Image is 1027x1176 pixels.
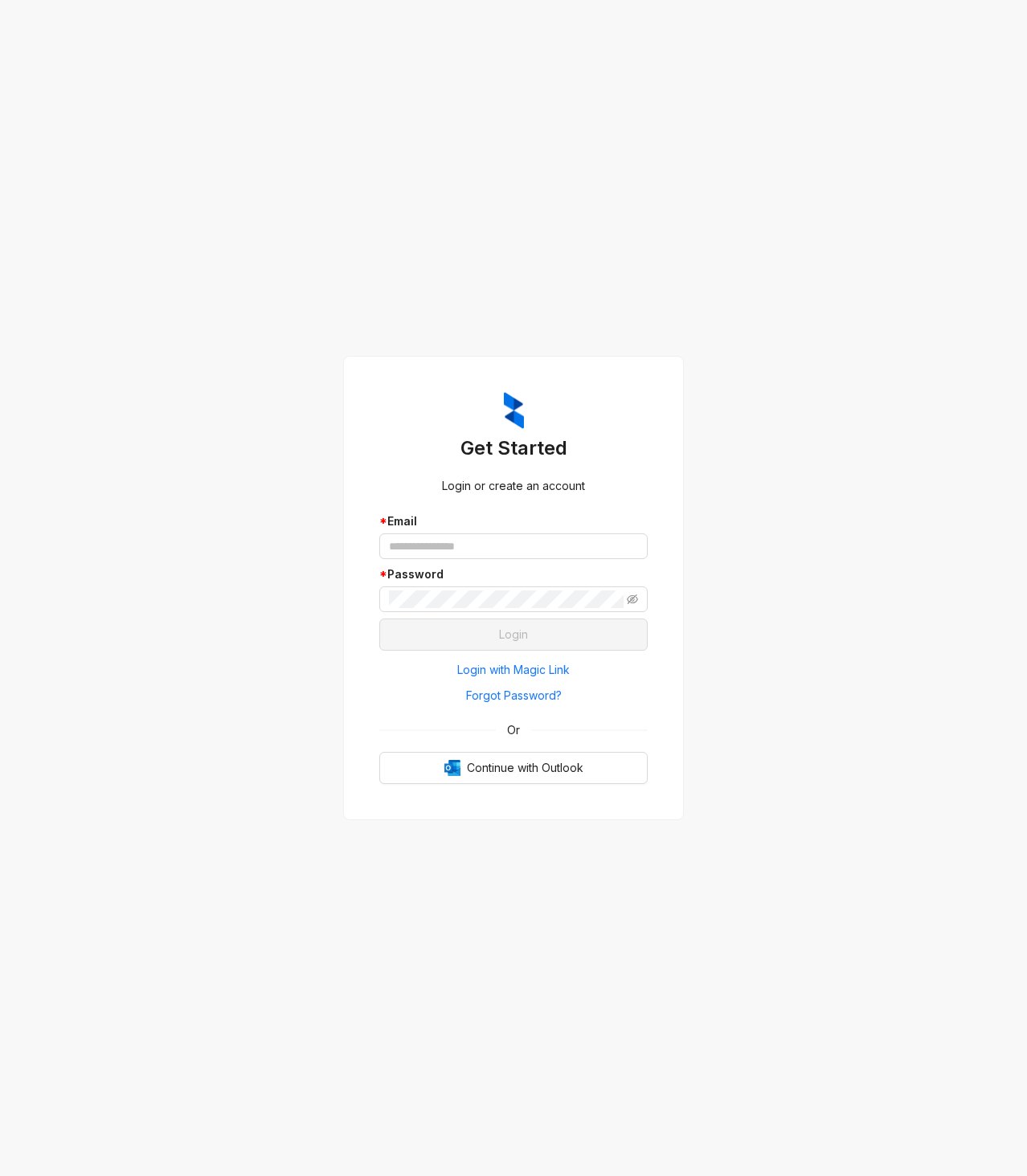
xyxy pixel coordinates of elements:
[457,661,570,679] span: Login with Magic Link
[379,566,648,583] div: Password
[379,683,648,708] button: Forgot Password?
[379,435,648,461] h3: Get Started
[379,512,648,530] div: Email
[379,752,648,784] button: OutlookContinue with Outlook
[379,619,648,651] button: Login
[379,477,648,495] div: Login or create an account
[466,687,562,704] span: Forgot Password?
[379,657,648,683] button: Login with Magic Link
[496,721,531,739] span: Or
[627,594,638,605] span: eye-invisible
[504,392,524,429] img: ZumaIcon
[467,759,583,777] span: Continue with Outlook
[444,760,460,776] img: Outlook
